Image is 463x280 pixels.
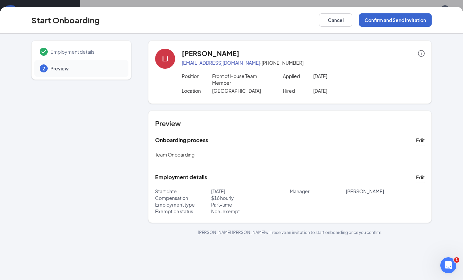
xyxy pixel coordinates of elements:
p: · [PHONE_NUMBER] [182,59,425,66]
p: Manager [290,188,346,195]
p: Part-time [211,201,290,208]
span: Preview [50,65,122,72]
p: [PERSON_NAME] [PERSON_NAME] will receive an invitation to start onboarding once you confirm. [148,230,432,235]
p: Employment type [155,201,211,208]
h3: Start Onboarding [31,14,100,26]
iframe: Intercom live chat [440,257,456,273]
span: Edit [416,137,425,144]
div: LJ [162,54,168,63]
button: Cancel [319,13,352,27]
p: [DATE] [313,73,374,79]
p: [GEOGRAPHIC_DATA] [212,87,273,94]
span: Edit [416,174,425,181]
span: info-circle [418,50,425,57]
p: [PERSON_NAME] [346,188,425,195]
span: 2 [42,65,45,72]
span: Team Onboarding [155,152,194,158]
span: Employment details [50,48,122,55]
p: Non-exempt [211,208,290,215]
button: Confirm and Send Invitation [359,13,432,27]
p: Location [182,87,212,94]
button: Edit [416,172,425,183]
p: [DATE] [211,188,290,195]
h5: Employment details [155,174,207,181]
span: 1 [454,257,459,263]
svg: Checkmark [40,48,48,56]
h4: Preview [155,119,425,128]
p: Exemption status [155,208,211,215]
a: [EMAIL_ADDRESS][DOMAIN_NAME] [182,60,260,66]
p: Position [182,73,212,79]
p: Front of House Team Member [212,73,273,86]
p: $ 16 hourly [211,195,290,201]
p: Start date [155,188,211,195]
h5: Onboarding process [155,136,208,144]
p: Hired [283,87,313,94]
p: Applied [283,73,313,79]
p: [DATE] [313,87,374,94]
button: Edit [416,135,425,146]
h4: [PERSON_NAME] [182,49,239,58]
p: Compensation [155,195,211,201]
